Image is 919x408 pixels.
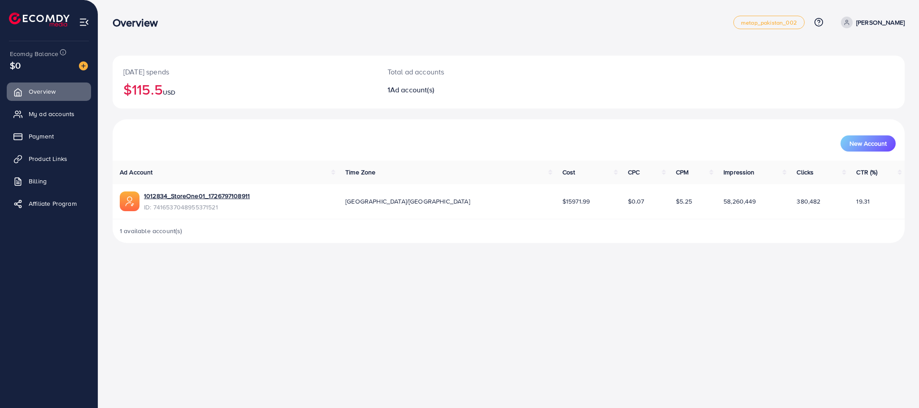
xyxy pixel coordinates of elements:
[562,168,575,177] span: Cost
[7,105,91,123] a: My ad accounts
[7,150,91,168] a: Product Links
[123,81,366,98] h2: $115.5
[79,17,89,27] img: menu
[9,13,70,26] img: logo
[123,66,366,77] p: [DATE] spends
[7,82,91,100] a: Overview
[7,127,91,145] a: Payment
[120,168,153,177] span: Ad Account
[628,168,640,177] span: CPC
[7,195,91,213] a: Affiliate Program
[676,197,692,206] span: $5.25
[29,109,74,118] span: My ad accounts
[562,197,590,206] span: $15971.99
[733,16,805,29] a: metap_pakistan_002
[388,86,564,94] h2: 1
[29,154,67,163] span: Product Links
[741,20,797,26] span: metap_pakistan_002
[628,197,645,206] span: $0.07
[29,87,56,96] span: Overview
[29,199,77,208] span: Affiliate Program
[345,168,375,177] span: Time Zone
[390,85,434,95] span: Ad account(s)
[723,197,756,206] span: 58,260,449
[676,168,688,177] span: CPM
[7,172,91,190] a: Billing
[79,61,88,70] img: image
[113,16,165,29] h3: Overview
[841,135,896,152] button: New Account
[120,226,183,235] span: 1 available account(s)
[797,197,820,206] span: 380,482
[856,168,877,177] span: CTR (%)
[388,66,564,77] p: Total ad accounts
[881,368,912,401] iframe: Chat
[29,177,47,186] span: Billing
[856,17,905,28] p: [PERSON_NAME]
[797,168,814,177] span: Clicks
[163,88,175,97] span: USD
[144,203,250,212] span: ID: 7416537048955371521
[10,59,21,72] span: $0
[345,197,470,206] span: [GEOGRAPHIC_DATA]/[GEOGRAPHIC_DATA]
[10,49,58,58] span: Ecomdy Balance
[856,197,870,206] span: 19.31
[837,17,905,28] a: [PERSON_NAME]
[144,191,250,200] a: 1012834_StoreOne01_1726797108911
[849,140,887,147] span: New Account
[29,132,54,141] span: Payment
[120,191,139,211] img: ic-ads-acc.e4c84228.svg
[723,168,755,177] span: Impression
